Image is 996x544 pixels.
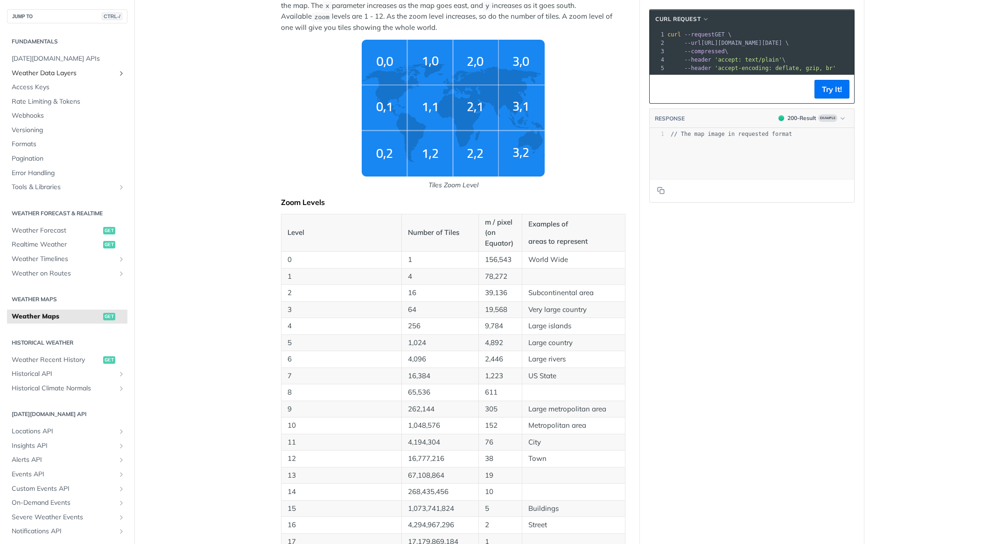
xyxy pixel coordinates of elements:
[7,310,127,324] a: Weather Mapsget
[528,321,619,332] p: Large islands
[7,9,127,23] button: JUMP TOCTRL-/
[12,498,115,508] span: On-Demand Events
[652,14,713,24] button: cURL Request
[667,40,789,46] span: [URL][DOMAIN_NAME][DATE] \
[102,13,122,20] span: CTRL-/
[118,385,125,392] button: Show subpages for Historical Climate Normals
[12,240,101,249] span: Realtime Weather
[684,57,711,63] span: --header
[408,453,472,464] p: 16,777,216
[281,40,625,190] span: Tiles Zoom Level
[7,353,127,367] a: Weather Recent Historyget
[12,183,115,192] span: Tools & Libraries
[654,82,667,96] button: Copy to clipboard
[12,355,101,365] span: Weather Recent History
[485,520,516,530] p: 2
[118,485,125,493] button: Show subpages for Custom Events API
[684,48,725,55] span: --compressed
[288,420,395,431] p: 10
[12,169,125,178] span: Error Handling
[408,338,472,348] p: 1,024
[12,154,125,163] span: Pagination
[684,31,715,38] span: --request
[654,184,667,198] button: Copy to clipboard
[485,404,516,415] p: 305
[12,269,115,278] span: Weather on Routes
[528,338,619,348] p: Large country
[288,304,395,315] p: 3
[650,30,666,39] div: 1
[12,83,125,92] span: Access Keys
[528,254,619,265] p: World Wide
[485,321,516,332] p: 9,784
[7,424,127,438] a: Locations APIShow subpages for Locations API
[408,387,472,398] p: 65,536
[528,288,619,298] p: Subcontinental area
[528,503,619,514] p: Buildings
[12,312,101,321] span: Weather Maps
[12,54,125,64] span: [DATE][DOMAIN_NAME] APIs
[288,254,395,265] p: 0
[12,126,125,135] span: Versioning
[485,288,516,298] p: 39,136
[787,114,816,122] div: 200 - Result
[7,80,127,94] a: Access Keys
[118,184,125,191] button: Show subpages for Tools & Libraries
[7,52,127,66] a: [DATE][DOMAIN_NAME] APIs
[408,354,472,365] p: 4,096
[671,131,792,137] span: // The map image in requested format
[7,382,127,396] a: Historical Climate NormalsShow subpages for Historical Climate Normals
[12,513,115,522] span: Severe Weather Events
[288,321,395,332] p: 4
[408,371,472,382] p: 16,384
[528,404,619,415] p: Large metropolitan area
[288,288,395,298] p: 2
[362,40,545,177] img: weather-grid-map.png
[485,271,516,282] p: 78,272
[7,123,127,137] a: Versioning
[103,227,115,234] span: get
[118,70,125,77] button: Show subpages for Weather Data Layers
[7,66,127,80] a: Weather Data LayersShow subpages for Weather Data Layers
[485,420,516,431] p: 152
[408,520,472,530] p: 4,294,967,296
[408,304,472,315] p: 64
[325,3,329,10] span: x
[408,503,472,514] p: 1,073,741,824
[12,97,125,106] span: Rate Limiting & Tokens
[485,453,516,464] p: 38
[314,14,329,21] span: zoom
[654,114,685,123] button: RESPONSE
[814,80,849,99] button: Try It!
[7,238,127,252] a: Realtime Weatherget
[650,39,666,47] div: 2
[485,371,516,382] p: 1,223
[12,254,115,264] span: Weather Timelines
[408,288,472,298] p: 16
[528,219,619,230] p: Examples of
[7,482,127,496] a: Custom Events APIShow subpages for Custom Events API
[408,487,472,497] p: 268,435,456
[7,439,127,453] a: Insights APIShow subpages for Insights API
[7,109,127,123] a: Webhooks
[667,57,786,63] span: \
[288,338,395,348] p: 5
[288,387,395,398] p: 8
[12,111,125,120] span: Webhooks
[12,441,115,451] span: Insights API
[281,198,625,207] div: Zoom Levels
[655,15,701,23] span: cURL Request
[7,166,127,180] a: Error Handling
[7,137,127,151] a: Formats
[485,217,516,249] p: m / pixel (on Equator)
[485,254,516,265] p: 156,543
[650,47,666,56] div: 3
[485,338,516,348] p: 4,892
[7,453,127,467] a: Alerts APIShow subpages for Alerts API
[7,367,127,381] a: Historical APIShow subpages for Historical API
[288,470,395,481] p: 13
[528,354,619,365] p: Large rivers
[667,31,681,38] span: curl
[288,453,395,464] p: 12
[288,437,395,448] p: 11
